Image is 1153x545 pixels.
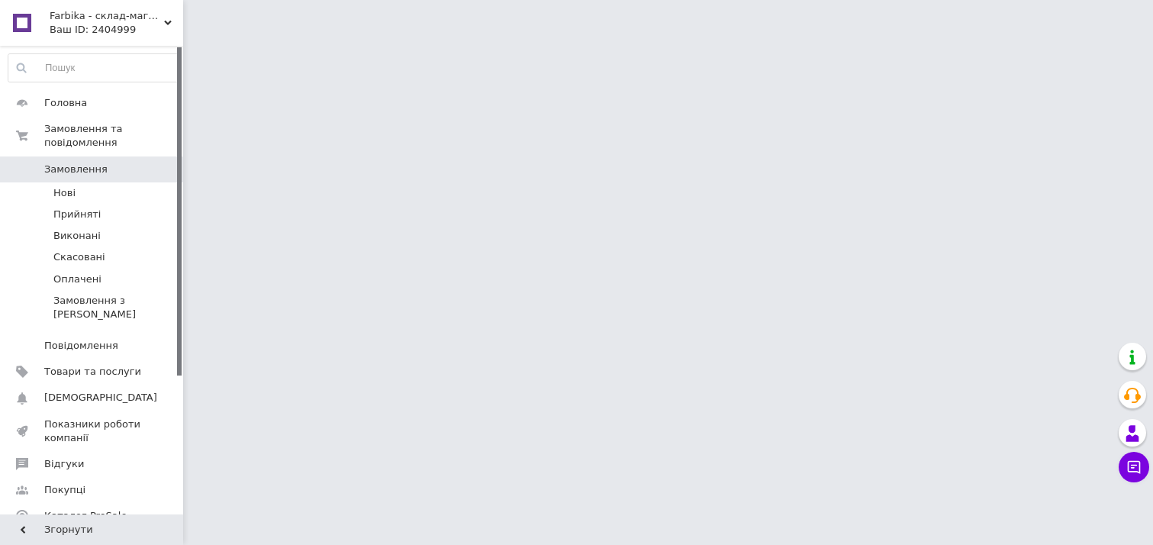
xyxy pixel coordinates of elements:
span: Показники роботи компанії [44,418,141,445]
span: Оплачені [53,272,101,286]
span: Товари та послуги [44,365,141,379]
span: Покупці [44,483,85,497]
span: Головна [44,96,87,110]
div: Ваш ID: 2404999 [50,23,183,37]
span: Скасовані [53,250,105,264]
span: Виконані [53,229,101,243]
span: Повідомлення [44,339,118,353]
input: Пошук [8,54,179,82]
span: Відгуки [44,457,84,471]
span: Замовлення з [PERSON_NAME] [53,294,179,321]
span: [DEMOGRAPHIC_DATA] [44,391,157,405]
span: Farbika - склад-магазин будматеріалів [50,9,164,23]
span: Прийняті [53,208,101,221]
span: Нові [53,186,76,200]
span: Замовлення [44,163,108,176]
button: Чат з покупцем [1119,452,1149,482]
span: Замовлення та повідомлення [44,122,183,150]
span: Каталог ProSale [44,509,127,523]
